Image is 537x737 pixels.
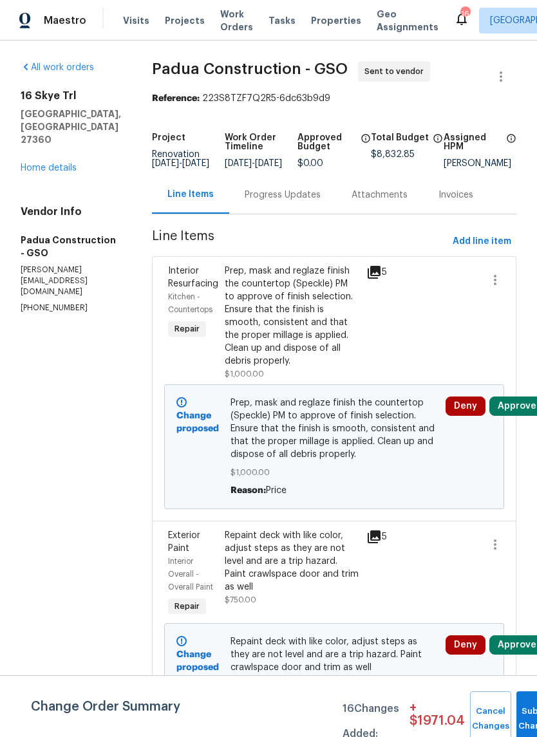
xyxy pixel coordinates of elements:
[21,205,121,218] h4: Vendor Info
[21,89,121,102] h2: 16 Skye Trl
[225,529,359,593] div: Repaint deck with like color, adjust steps as they are not level and are a trip hazard. Paint cra...
[231,396,438,461] span: Prep, mask and reglaze finish the countertop (Speckle) PM to approve of finish selection. Ensure ...
[297,133,356,151] h5: Approved Budget
[165,14,205,27] span: Projects
[169,600,205,613] span: Repair
[225,596,256,604] span: $750.00
[123,14,149,27] span: Visits
[268,16,296,25] span: Tasks
[266,486,287,495] span: Price
[446,635,485,655] button: Deny
[168,557,213,591] span: Interior Overall - Overall Paint
[225,265,359,368] div: Prep, mask and reglaze finish the countertop (Speckle) PM to approve of finish selection. Ensure ...
[152,159,179,168] span: [DATE]
[168,293,212,313] span: Kitchen - Countertops
[225,133,297,151] h5: Work Order Timeline
[366,265,387,280] div: 5
[169,322,205,335] span: Repair
[476,704,505,734] span: Cancel Changes
[364,65,429,78] span: Sent to vendor
[21,234,121,259] h5: Padua Construction - GSO
[152,94,200,103] b: Reference:
[176,411,219,433] b: Change proposed
[377,8,438,33] span: Geo Assignments
[433,133,443,150] span: The total cost of line items that have been proposed by Opendoor. This sum includes line items th...
[168,266,218,288] span: Interior Resurfacing
[225,370,264,378] span: $1,000.00
[220,8,253,33] span: Work Orders
[255,159,282,168] span: [DATE]
[460,8,469,21] div: 16
[21,107,121,146] h5: [GEOGRAPHIC_DATA], [GEOGRAPHIC_DATA] 27360
[361,133,371,159] span: The total cost of line items that have been approved by both Opendoor and the Trade Partner. This...
[21,303,121,313] p: [PHONE_NUMBER]
[21,163,77,173] a: Home details
[371,150,415,159] span: $8,832.85
[152,150,209,168] span: Renovation
[438,189,473,201] div: Invoices
[444,133,502,151] h5: Assigned HPM
[446,396,485,416] button: Deny
[311,14,361,27] span: Properties
[152,92,516,105] div: 223S8TZF7Q2R5-6dc63b9d9
[21,63,94,72] a: All work orders
[231,466,438,479] span: $1,000.00
[371,133,429,142] h5: Total Budget
[352,189,408,201] div: Attachments
[176,650,219,672] b: Change proposed
[152,133,185,142] h5: Project
[21,265,121,297] p: [PERSON_NAME][EMAIL_ADDRESS][DOMAIN_NAME]
[225,159,252,168] span: [DATE]
[447,230,516,254] button: Add line item
[167,188,214,201] div: Line Items
[231,635,438,674] span: Repaint deck with like color, adjust steps as they are not level and are a trip hazard. Paint cra...
[168,531,200,553] span: Exterior Paint
[245,189,321,201] div: Progress Updates
[366,529,387,545] div: 5
[297,159,323,168] span: $0.00
[152,230,447,254] span: Line Items
[152,159,209,168] span: -
[152,61,348,77] span: Padua Construction - GSO
[506,133,516,159] span: The hpm assigned to this work order.
[44,14,86,27] span: Maestro
[453,234,511,250] span: Add line item
[231,486,266,495] span: Reason:
[444,159,516,168] div: [PERSON_NAME]
[225,159,282,168] span: -
[182,159,209,168] span: [DATE]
